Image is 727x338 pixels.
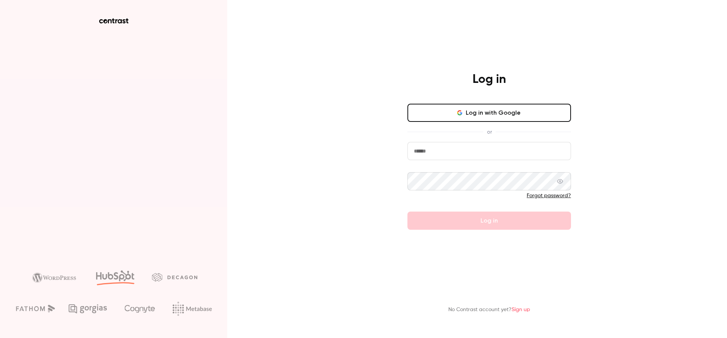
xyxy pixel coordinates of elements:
p: No Contrast account yet? [448,306,530,314]
h4: Log in [473,72,506,87]
a: Sign up [512,307,530,312]
span: or [483,128,496,136]
button: Log in with Google [407,104,571,122]
a: Forgot password? [527,193,571,198]
img: decagon [152,273,197,281]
